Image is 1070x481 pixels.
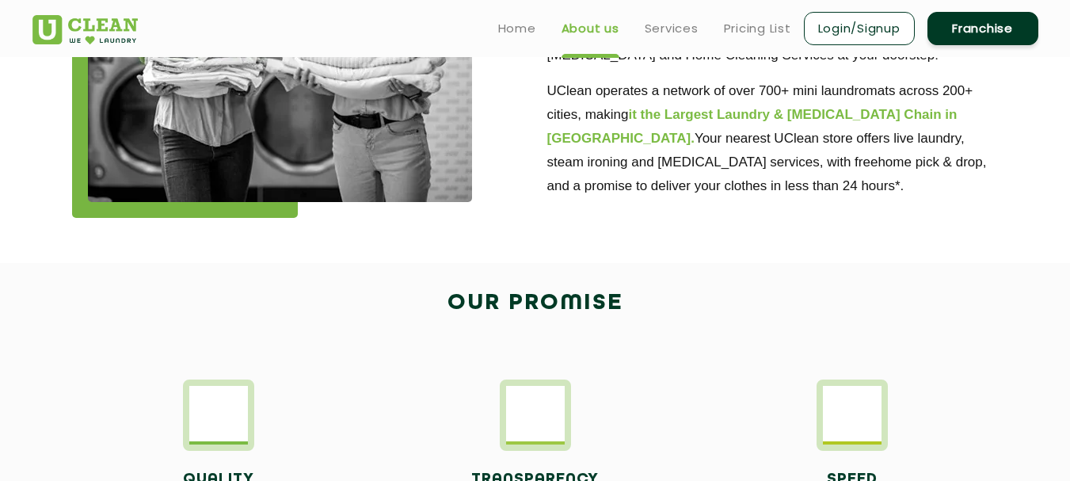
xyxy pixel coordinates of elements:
img: promise_icon_2_11zon.webp [506,386,565,441]
img: promise_icon_3_11zon.webp [823,386,882,441]
a: Franchise [927,12,1038,45]
h2: Our Promise [32,284,1038,323]
a: Services [645,19,699,38]
a: Pricing List [724,19,791,38]
img: Laundry [189,386,248,441]
b: it the Largest Laundry & [MEDICAL_DATA] Chain in [GEOGRAPHIC_DATA]. [547,107,958,146]
p: UClean operates a network of over 700+ mini laundromats across 200+ cities, making Your nearest U... [547,79,999,198]
a: About us [562,19,619,38]
img: UClean Laundry and Dry Cleaning [32,15,138,44]
a: Login/Signup [804,12,915,45]
a: Home [498,19,536,38]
